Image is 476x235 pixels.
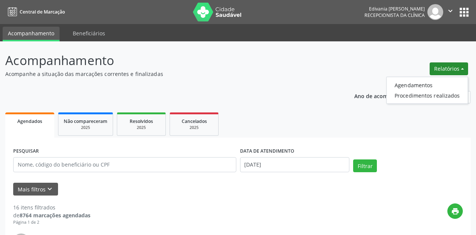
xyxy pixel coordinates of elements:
a: Agendamentos [387,80,468,90]
span: Cancelados [182,118,207,124]
span: Não compareceram [64,118,107,124]
div: de [13,211,90,219]
input: Nome, código do beneficiário ou CPF [13,157,236,172]
i:  [446,7,455,15]
label: DATA DE ATENDIMENTO [240,146,294,157]
div: Edivania [PERSON_NAME] [364,6,425,12]
div: 2025 [175,125,213,130]
button:  [443,4,458,20]
div: 2025 [64,125,107,130]
p: Acompanhe a situação das marcações correntes e finalizadas [5,70,331,78]
button: Filtrar [353,159,377,172]
button: Relatórios [430,62,468,75]
span: Central de Marcação [20,9,65,15]
a: Acompanhamento [3,27,60,41]
p: Ano de acompanhamento [354,91,421,100]
i: keyboard_arrow_down [46,185,54,193]
strong: 8764 marcações agendadas [20,212,90,219]
a: Procedimentos realizados [387,90,468,101]
a: Central de Marcação [5,6,65,18]
i: print [451,207,459,215]
div: 16 itens filtrados [13,203,90,211]
label: PESQUISAR [13,146,39,157]
img: img [427,4,443,20]
span: Agendados [17,118,42,124]
div: Página 1 de 2 [13,219,90,226]
span: Recepcionista da clínica [364,12,425,18]
a: Beneficiários [67,27,110,40]
button: apps [458,6,471,19]
ul: Relatórios [386,77,468,104]
button: Mais filtroskeyboard_arrow_down [13,183,58,196]
input: Selecione um intervalo [240,157,350,172]
p: Acompanhamento [5,51,331,70]
button: print [447,203,463,219]
span: Resolvidos [130,118,153,124]
div: 2025 [122,125,160,130]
